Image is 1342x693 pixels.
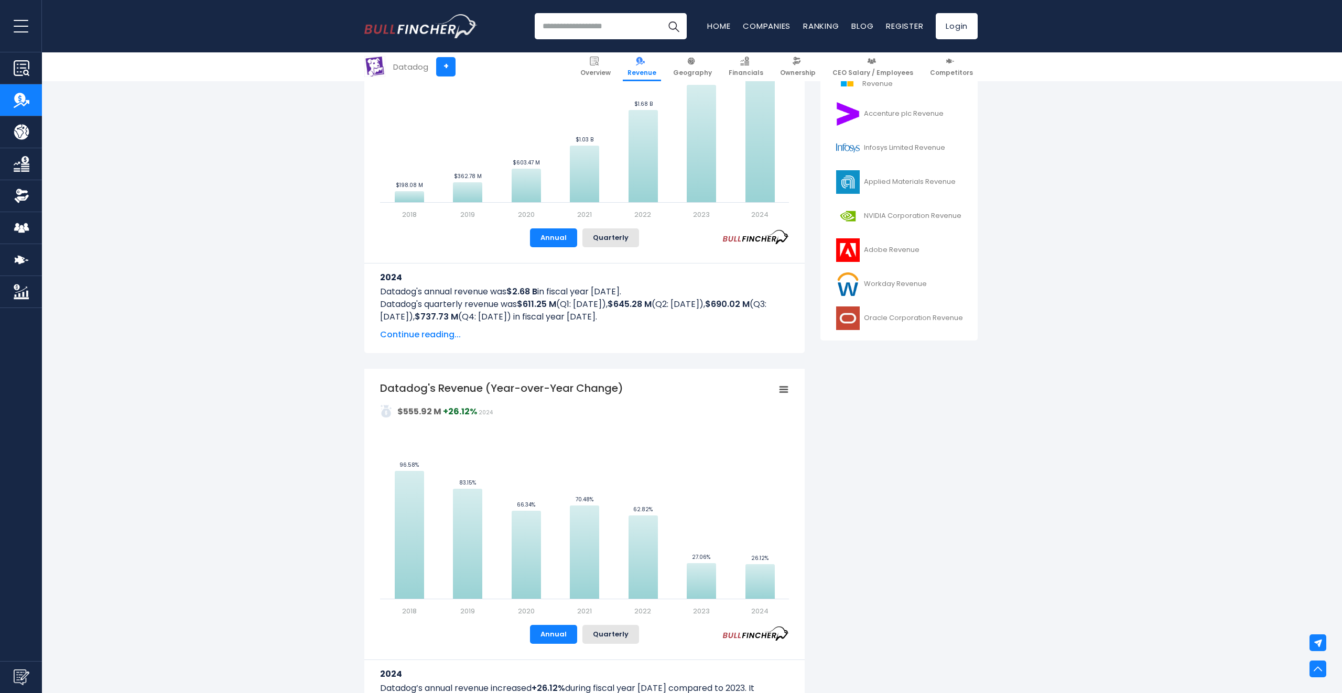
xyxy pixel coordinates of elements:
text: 2020 [518,210,535,219]
span: 2024 [479,409,493,416]
text: $362.78 M [454,172,482,180]
a: Ranking [803,20,839,31]
img: DDOG logo [365,57,385,76]
text: 2019 [460,606,475,616]
text: $198.08 M [396,181,423,189]
img: INFY logo [835,136,861,160]
strong: $555.92 M [397,405,441,417]
text: 66.34% [517,501,535,509]
span: Ownership [780,69,816,77]
a: Adobe Revenue [828,236,970,265]
img: NVDA logo [835,204,861,228]
img: WDAY logo [835,272,861,296]
strong: +26.12% [443,405,477,417]
a: Geography [668,52,717,81]
text: $603.47 M [513,159,540,167]
text: 2023 [693,606,710,616]
text: 2019 [460,210,475,219]
text: 27.06% [692,553,710,561]
text: 2018 [402,210,417,219]
b: $645.28 M [608,298,652,310]
button: Annual [530,228,577,247]
a: Workday Revenue [828,270,970,299]
a: Go to homepage [364,14,477,38]
text: 96.58% [399,461,419,469]
text: 2021 [577,210,592,219]
text: 62.82% [633,505,653,513]
a: Applied Materials Revenue [828,168,970,196]
a: Oracle Corporation Revenue [828,304,970,333]
img: ADBE logo [835,238,861,262]
h3: 2024 [380,667,789,680]
a: CEO Salary / Employees [828,52,918,81]
a: NVIDIA Corporation Revenue [828,202,970,230]
h3: 2024 [380,271,789,284]
a: Overview [576,52,615,81]
b: $611.25 M [517,298,556,310]
svg: Datadog's Revenue (Year-over-Year Change) [380,381,789,617]
text: $1.03 B [576,136,593,144]
img: addasd [380,405,393,417]
a: Infosys Limited Revenue [828,134,970,162]
span: Continue reading... [380,328,789,341]
span: Revenue [627,69,656,77]
a: Revenue [623,52,661,81]
text: 2023 [693,210,710,219]
span: Overview [580,69,611,77]
a: Financials [724,52,768,81]
text: 2020 [518,606,535,616]
a: Ownership [775,52,820,81]
div: Datadog [393,61,428,73]
a: Blog [851,20,873,31]
text: 2022 [634,606,651,616]
img: ORCL logo [835,306,861,330]
span: Financials [729,69,763,77]
text: 2024 [751,210,769,219]
a: Home [707,20,730,31]
img: Bullfincher logo [364,14,478,38]
text: 2024 [751,606,769,616]
a: Accenture plc Revenue [828,100,970,128]
text: 83.15% [459,479,476,487]
a: + [436,57,456,76]
text: 2021 [577,606,592,616]
a: Companies [743,20,791,31]
img: ACN logo [835,102,861,126]
a: Login [936,13,978,39]
b: $690.02 M [705,298,750,310]
text: 26.12% [751,554,769,562]
button: Quarterly [582,228,639,247]
a: Register [886,20,923,31]
button: Quarterly [582,625,639,644]
p: Datadog's quarterly revenue was (Q1: [DATE]), (Q2: [DATE]), (Q3: [DATE]), (Q4: [DATE]) in fiscal ... [380,298,789,323]
span: Competitors [930,69,973,77]
button: Annual [530,625,577,644]
img: AMAT logo [835,170,861,194]
text: 2018 [402,606,417,616]
span: Geography [673,69,712,77]
tspan: Datadog's Revenue (Year-over-Year Change) [380,381,623,395]
b: $2.68 B [506,285,537,298]
text: 70.48% [576,496,593,503]
p: Datadog's annual revenue was in fiscal year [DATE]. [380,285,789,298]
span: CEO Salary / Employees [832,69,913,77]
img: Ownership [14,188,29,204]
a: Competitors [925,52,978,81]
b: $737.73 M [415,311,458,323]
text: $1.68 B [634,100,653,108]
button: Search [661,13,687,39]
text: 2022 [634,210,651,219]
